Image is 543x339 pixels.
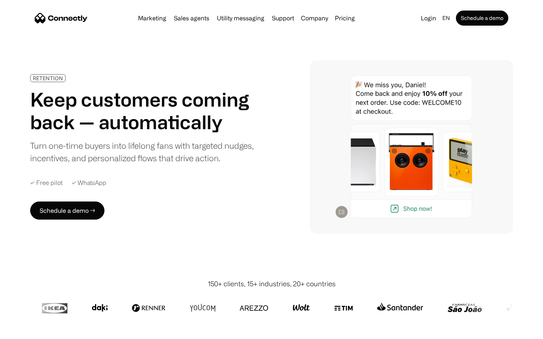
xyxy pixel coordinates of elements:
[456,11,508,26] a: Schedule a demo
[214,15,267,21] a: Utility messaging
[8,325,45,336] aside: Language selected: English
[439,13,454,23] div: en
[72,179,106,186] div: ✓ WhatsApp
[418,13,439,23] a: Login
[30,139,259,164] div: Turn one-time buyers into lifelong fans with targeted nudges, incentives, and personalized flows ...
[33,75,63,81] div: RETENTION
[15,326,45,336] ul: Language list
[332,15,358,21] a: Pricing
[171,15,212,21] a: Sales agents
[135,15,169,21] a: Marketing
[442,13,450,23] div: en
[269,15,297,21] a: Support
[30,202,104,220] a: Schedule a demo →
[30,88,259,133] h1: Keep customers coming back — automatically
[30,179,63,186] div: ✓ Free pilot
[208,279,336,289] div: 150+ clients, 15+ industries, 20+ countries
[301,13,328,23] div: Company
[35,12,87,24] a: home
[299,13,330,23] div: Company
